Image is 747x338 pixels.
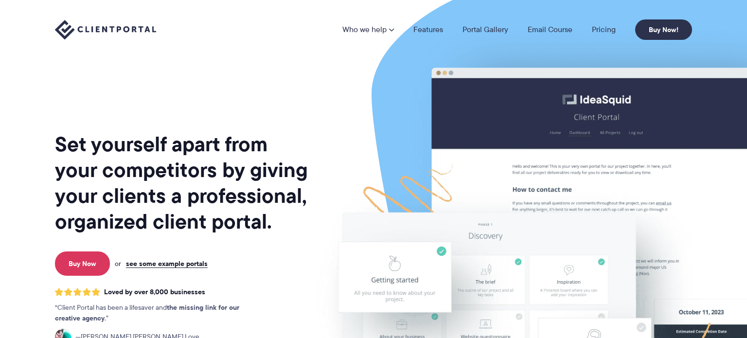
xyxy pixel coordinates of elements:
a: see some example portals [126,259,208,268]
a: Who we help [342,26,394,34]
span: or [115,259,121,268]
a: Portal Gallery [462,26,508,34]
a: Buy Now! [635,19,692,40]
a: Pricing [592,26,616,34]
a: Features [413,26,443,34]
strong: the missing link for our creative agency [55,302,239,323]
a: Email Course [528,26,572,34]
a: Buy Now [55,251,110,276]
p: Client Portal has been a lifesaver and . [55,302,259,324]
h1: Set yourself apart from your competitors by giving your clients a professional, organized client ... [55,131,310,234]
span: Loved by over 8,000 businesses [104,288,205,296]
